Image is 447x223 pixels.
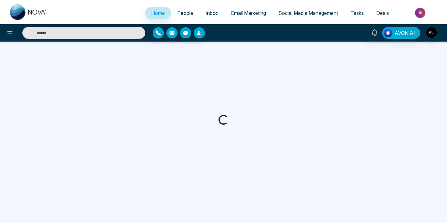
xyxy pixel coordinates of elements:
a: Deals [370,7,395,19]
span: Inbox [205,10,219,16]
span: Home [151,10,165,16]
span: Deals [376,10,389,16]
button: AVON AI [382,27,420,39]
span: Social Media Management [278,10,338,16]
a: Home [145,7,171,19]
a: Tasks [344,7,370,19]
span: People [177,10,193,16]
a: Inbox [199,7,225,19]
img: User Avatar [426,27,437,38]
a: Social Media Management [272,7,344,19]
img: Lead Flow [384,29,392,37]
a: Email Marketing [225,7,272,19]
span: Email Marketing [231,10,266,16]
img: Nova CRM Logo [10,4,47,20]
span: AVON AI [395,29,415,37]
img: Market-place.gif [398,6,443,20]
a: People [171,7,199,19]
span: Tasks [350,10,364,16]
